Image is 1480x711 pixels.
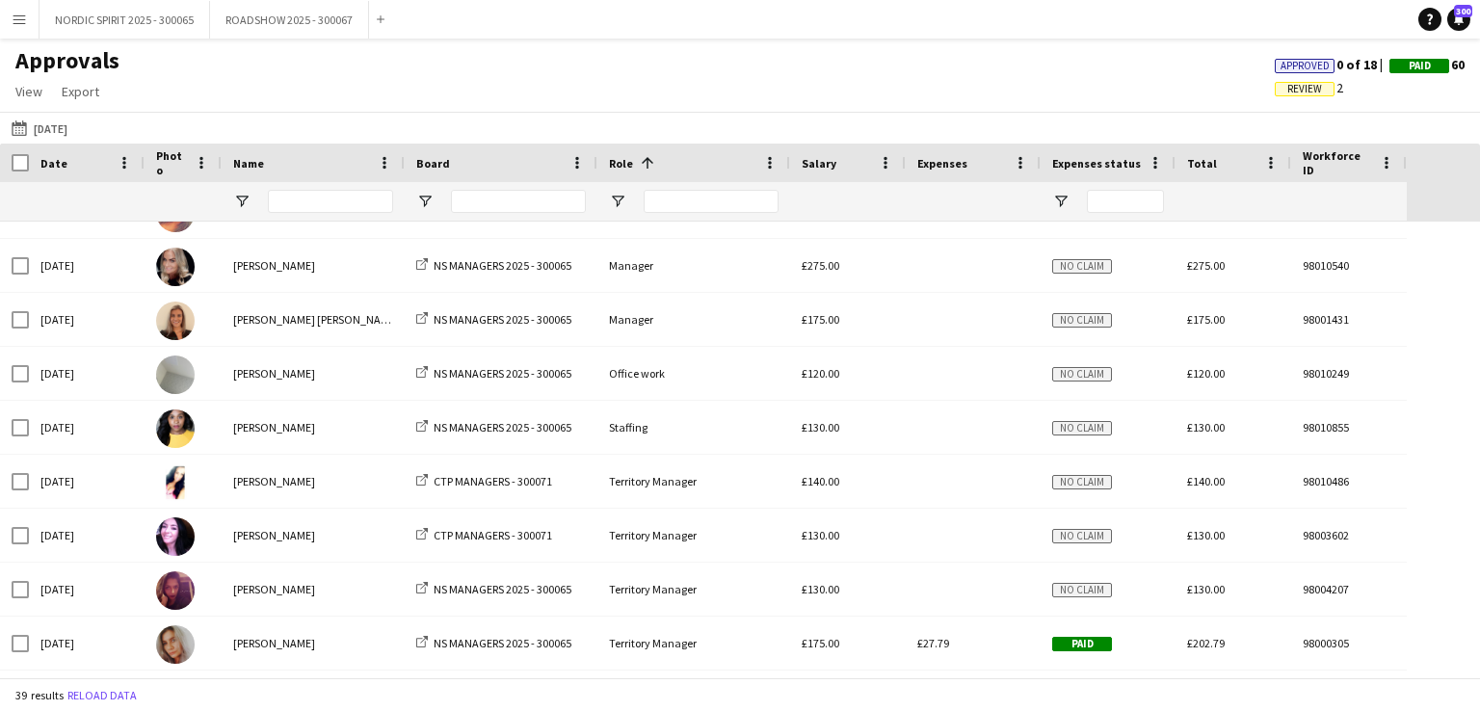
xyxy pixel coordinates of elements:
span: £140.00 [1187,474,1225,488]
div: [PERSON_NAME] [PERSON_NAME] [222,293,405,346]
span: Role [609,156,633,171]
div: [PERSON_NAME] [222,401,405,454]
a: CTP MANAGERS - 300071 [416,474,552,488]
span: NS MANAGERS 2025 - 300065 [434,582,571,596]
img: Amina Epelle [156,409,195,448]
a: NS MANAGERS 2025 - 300065 [416,420,571,434]
span: Name [233,156,264,171]
div: [DATE] [29,239,145,292]
span: CTP MANAGERS - 300071 [434,528,552,542]
div: Staffing [597,401,790,454]
span: Salary [802,156,836,171]
span: £27.79 [917,636,949,650]
img: Tamzen Moore [156,517,195,556]
span: Paid [1052,637,1112,651]
input: Role Filter Input [644,190,779,213]
img: Carol Reeve [156,355,195,394]
img: Cleo Taylor [156,463,195,502]
img: beverley ward [156,625,195,664]
div: Territory Manager [597,455,790,508]
span: Expenses status [1052,156,1141,171]
a: NS MANAGERS 2025 - 300065 [416,258,571,273]
span: View [15,83,42,100]
span: £120.00 [1187,366,1225,381]
img: asha pindoria [156,571,195,610]
input: Board Filter Input [451,190,586,213]
div: [PERSON_NAME] [222,455,405,508]
div: [PERSON_NAME] [222,617,405,670]
a: Export [54,79,107,104]
div: [PERSON_NAME] [222,563,405,616]
div: [DATE] [29,617,145,670]
div: [DATE] [29,293,145,346]
button: Reload data [64,685,141,706]
span: £140.00 [802,474,839,488]
button: Open Filter Menu [1052,193,1070,210]
div: [PERSON_NAME] [222,239,405,292]
div: [DATE] [29,509,145,562]
a: NS MANAGERS 2025 - 300065 [416,366,571,381]
div: Territory Manager [597,617,790,670]
span: £175.00 [802,312,839,327]
div: [DATE] [29,563,145,616]
div: 98010486 [1291,455,1407,508]
div: [DATE] [29,455,145,508]
input: Name Filter Input [268,190,393,213]
span: Paid [1409,60,1431,72]
button: NORDIC SPIRIT 2025 - 300065 [40,1,210,39]
div: Territory Manager [597,509,790,562]
a: NS MANAGERS 2025 - 300065 [416,312,571,327]
img: eve edghill [156,248,195,286]
div: Manager [597,293,790,346]
span: NS MANAGERS 2025 - 300065 [434,420,571,434]
span: Approved [1281,60,1330,72]
div: [PERSON_NAME] [222,509,405,562]
span: Export [62,83,99,100]
span: No claim [1052,421,1112,435]
span: £130.00 [802,528,839,542]
span: £130.00 [1187,420,1225,434]
span: £130.00 [1187,528,1225,542]
button: [DATE] [8,117,71,140]
span: £202.79 [1187,636,1225,650]
span: No claim [1052,475,1112,489]
a: View [8,79,50,104]
img: Sophie Anders Hyde [156,302,195,340]
div: 98010540 [1291,239,1407,292]
a: 300 [1447,8,1470,31]
span: £275.00 [802,258,839,273]
div: Manager [597,239,790,292]
span: £175.00 [802,636,839,650]
button: ROADSHOW 2025 - 300067 [210,1,369,39]
span: No claim [1052,367,1112,382]
div: 98010249 [1291,347,1407,400]
div: [DATE] [29,401,145,454]
span: NS MANAGERS 2025 - 300065 [434,366,571,381]
span: £130.00 [802,582,839,596]
span: CTP MANAGERS - 300071 [434,474,552,488]
div: Office work [597,347,790,400]
span: £130.00 [802,420,839,434]
div: [DATE] [29,347,145,400]
a: CTP MANAGERS - 300071 [416,528,552,542]
button: Open Filter Menu [416,193,434,210]
span: £175.00 [1187,312,1225,327]
div: [PERSON_NAME] [222,347,405,400]
span: 0 of 18 [1275,56,1389,73]
span: No claim [1052,583,1112,597]
a: NS MANAGERS 2025 - 300065 [416,636,571,650]
div: 98001431 [1291,293,1407,346]
a: NS MANAGERS 2025 - 300065 [416,582,571,596]
span: 2 [1275,79,1343,96]
span: £275.00 [1187,258,1225,273]
span: No claim [1052,313,1112,328]
div: 98010855 [1291,401,1407,454]
span: Date [40,156,67,171]
button: Open Filter Menu [233,193,251,210]
span: NS MANAGERS 2025 - 300065 [434,636,571,650]
input: Expenses status Filter Input [1087,190,1164,213]
div: 98004207 [1291,563,1407,616]
button: Open Filter Menu [609,193,626,210]
span: Board [416,156,450,171]
span: £130.00 [1187,582,1225,596]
